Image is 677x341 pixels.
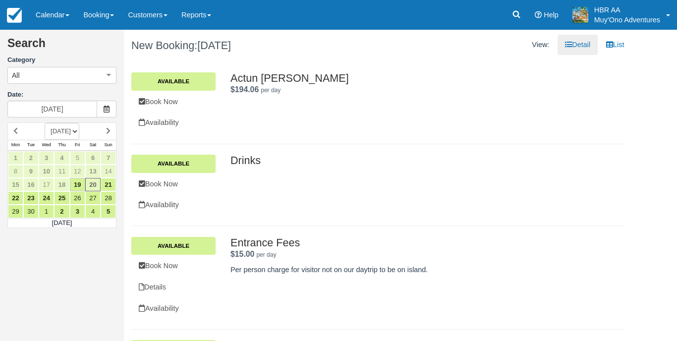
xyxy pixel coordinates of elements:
[85,178,101,191] a: 20
[131,113,216,133] a: Availability
[131,92,216,112] a: Book Now
[131,72,216,90] a: Available
[7,37,116,56] h2: Search
[23,151,39,165] a: 2
[230,265,596,275] p: Per person charge for visitor not on our daytrip to be on island.
[131,40,370,52] h1: New Booking:
[54,151,69,165] a: 4
[230,250,254,258] strong: Price: $15
[131,256,216,276] a: Book Now
[54,205,69,218] a: 2
[7,56,116,65] label: Category
[85,205,101,218] a: 4
[8,191,23,205] a: 22
[101,191,116,205] a: 28
[558,35,598,55] a: Detail
[70,178,85,191] a: 19
[230,155,596,167] h2: Drinks
[101,140,116,151] th: Sun
[230,237,596,249] h2: Entrance Fees
[197,39,231,52] span: [DATE]
[599,35,631,55] a: List
[230,250,254,258] span: $15.00
[23,165,39,178] a: 9
[85,140,101,151] th: Sat
[256,251,276,258] em: per day
[39,191,54,205] a: 24
[131,174,216,194] a: Book Now
[230,85,259,94] span: $194.06
[70,205,85,218] a: 3
[23,191,39,205] a: 23
[70,165,85,178] a: 12
[7,90,116,100] label: Date:
[101,205,116,218] a: 5
[131,195,216,215] a: Availability
[8,151,23,165] a: 1
[54,165,69,178] a: 11
[70,140,85,151] th: Fri
[131,277,216,297] a: Details
[39,151,54,165] a: 3
[39,178,54,191] a: 17
[101,178,116,191] a: 21
[101,165,116,178] a: 14
[85,165,101,178] a: 13
[85,151,101,165] a: 6
[230,85,259,94] strong: Price: $194.06
[8,218,116,228] td: [DATE]
[39,140,54,151] th: Wed
[101,151,116,165] a: 7
[8,178,23,191] a: 15
[54,178,69,191] a: 18
[70,191,85,205] a: 26
[8,205,23,218] a: 29
[7,67,116,84] button: All
[39,205,54,218] a: 1
[23,178,39,191] a: 16
[524,35,557,55] li: View:
[23,140,39,151] th: Tue
[8,140,23,151] th: Mon
[70,151,85,165] a: 5
[572,7,588,23] img: A20
[131,298,216,319] a: Availability
[8,165,23,178] a: 8
[535,11,542,18] i: Help
[594,15,660,25] p: Muy'Ono Adventures
[12,70,20,80] span: All
[7,8,22,23] img: checkfront-main-nav-mini-logo.png
[131,237,216,255] a: Available
[261,87,281,94] em: per day
[131,155,216,172] a: Available
[54,140,69,151] th: Thu
[85,191,101,205] a: 27
[544,11,559,19] span: Help
[594,5,660,15] p: HBR AA
[39,165,54,178] a: 10
[54,191,69,205] a: 25
[23,205,39,218] a: 30
[230,72,596,84] h2: Actun [PERSON_NAME]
